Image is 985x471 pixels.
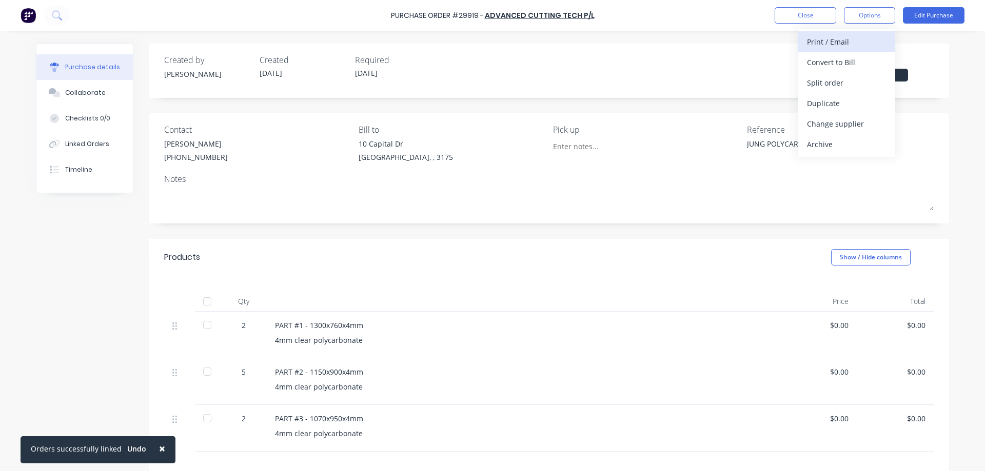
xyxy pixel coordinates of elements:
div: 4mm clear polycarbonate [275,381,772,392]
div: Print / Email [807,34,886,49]
div: Products [164,251,200,263]
div: Required [355,54,442,66]
div: PART #3 - 1070x950x4mm [275,413,772,424]
div: Orders successfully linked [31,443,122,454]
div: [GEOGRAPHIC_DATA], , 3175 [359,152,453,162]
button: Close [149,436,175,461]
button: Close [775,7,836,24]
button: Edit Purchase [903,7,964,24]
div: Price [780,291,857,312]
div: 2 [229,413,259,424]
div: $0.00 [788,320,849,331]
button: Purchase details [36,54,133,80]
button: Show / Hide columns [831,249,911,265]
div: Archive [807,137,886,152]
div: Contact [164,124,351,136]
button: Archive [798,134,895,154]
div: $0.00 [865,413,925,424]
div: PART #1 - 1300x760x4mm [275,320,772,331]
div: Qty [221,291,267,312]
a: ADVANCED CUTTING TECH P/L [485,10,595,21]
div: 4mm clear polycarbonate [275,335,772,345]
span: × [159,441,165,456]
div: $0.00 [865,366,925,377]
button: Collaborate [36,80,133,106]
button: Timeline [36,157,133,182]
div: Collaborate [65,88,106,97]
div: $0.00 [865,320,925,331]
button: Linked Orders [36,131,133,157]
button: Split order [798,72,895,93]
button: Convert to Bill [798,52,895,72]
button: Duplicate [798,93,895,113]
div: [PHONE_NUMBER] [164,152,228,162]
div: Total [857,291,934,312]
div: Linked Orders [65,139,109,149]
div: Created by [164,54,251,66]
input: Enter notes... [553,138,646,154]
div: [PERSON_NAME] [164,69,251,79]
button: Options [844,7,895,24]
button: Undo [122,441,152,457]
div: Bill to [359,124,545,136]
div: Checklists 0/0 [65,114,110,123]
div: Purchase details [65,63,120,72]
div: [PERSON_NAME] [164,138,228,149]
div: 5 [229,366,259,377]
div: Change supplier [807,116,886,131]
div: PART #2 - 1150x900x4mm [275,366,772,377]
div: Created [260,54,347,66]
button: Change supplier [798,113,895,134]
div: Split order [807,75,886,90]
img: Factory [21,8,36,23]
button: Print / Email [798,31,895,52]
textarea: JUNG POLYCARB ROOF [747,138,875,161]
div: 4mm clear polycarbonate [275,428,772,439]
div: 10 Capital Dr [359,138,453,149]
div: Duplicate [807,96,886,111]
div: Convert to Bill [807,55,886,70]
button: Checklists 0/0 [36,106,133,131]
div: $0.00 [788,413,849,424]
div: Pick up [553,124,740,136]
div: Timeline [65,165,92,174]
div: $0.00 [788,366,849,377]
div: Reference [747,124,934,136]
div: 2 [229,320,259,331]
div: Notes [164,173,934,185]
div: Purchase Order #29919 - [391,10,484,21]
